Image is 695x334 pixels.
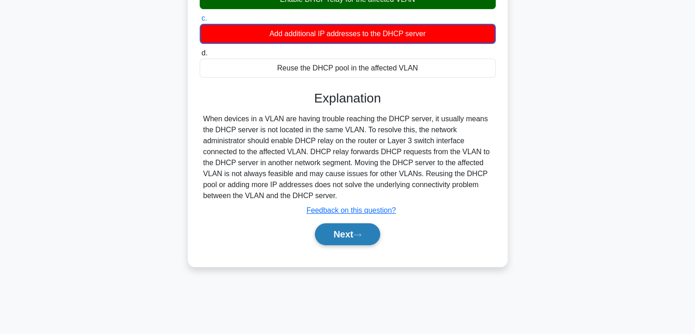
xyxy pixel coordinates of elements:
div: Reuse the DHCP pool in the affected VLAN [200,59,496,78]
h3: Explanation [205,91,490,106]
button: Next [315,223,380,245]
span: c. [202,14,207,22]
div: When devices in a VLAN are having trouble reaching the DHCP server, it usually means the DHCP ser... [203,113,492,201]
a: Feedback on this question? [307,206,396,214]
div: Add additional IP addresses to the DHCP server [200,24,496,44]
span: d. [202,49,207,57]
